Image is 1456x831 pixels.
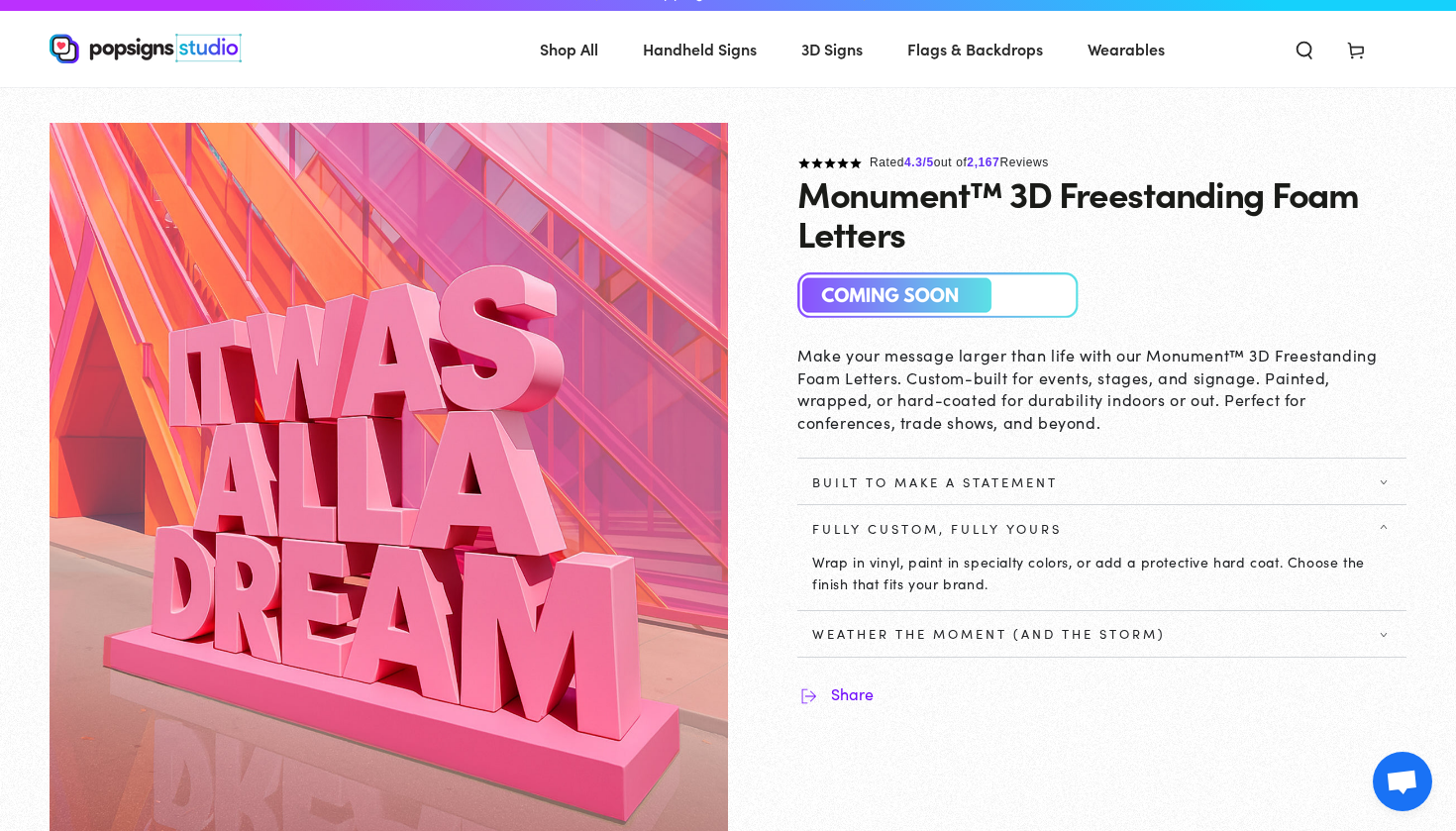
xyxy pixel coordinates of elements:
span: Weather the Moment (and the Storm) [812,626,1166,642]
button: Share [797,682,874,706]
p: Make your message larger than life with our Monument™ 3D Freestanding Foam Letters. Custom-built ... [797,344,1406,433]
span: Handheld Signs [643,35,757,63]
span: 2,167 [967,156,999,169]
img: Popsigns Studio [797,272,1080,319]
a: Shop All [525,23,613,75]
span: Rated out of Reviews [870,156,1049,169]
a: 3D Signs [786,23,878,75]
span: Wrap in vinyl, paint in specialty colors, or add a protective hard coat. Choose the finish that f... [812,552,1365,593]
span: /5 [923,156,934,169]
a: Open chat [1373,752,1432,811]
span: Built to Make a Statement [812,473,1058,489]
span: Flags & Backdrops [907,35,1043,63]
summary: Fully Custom, Fully Yours [797,505,1406,551]
span: 3D Signs [801,35,863,63]
h1: Monument™ 3D Freestanding Foam Letters [797,173,1406,253]
summary: Search our site [1279,27,1330,70]
a: Wearables [1073,23,1180,75]
img: Popsigns Studio [50,34,242,63]
span: Share [831,684,874,703]
span: 4.3 [904,156,922,169]
a: Handheld Signs [628,23,772,75]
summary: Built to Make a Statement [797,459,1406,504]
span: Fully Custom, Fully Yours [812,520,1062,536]
span: Shop All [540,35,598,63]
a: Flags & Backdrops [892,23,1058,75]
summary: Weather the Moment (and the Storm) [797,611,1406,657]
span: Wearables [1088,35,1165,63]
